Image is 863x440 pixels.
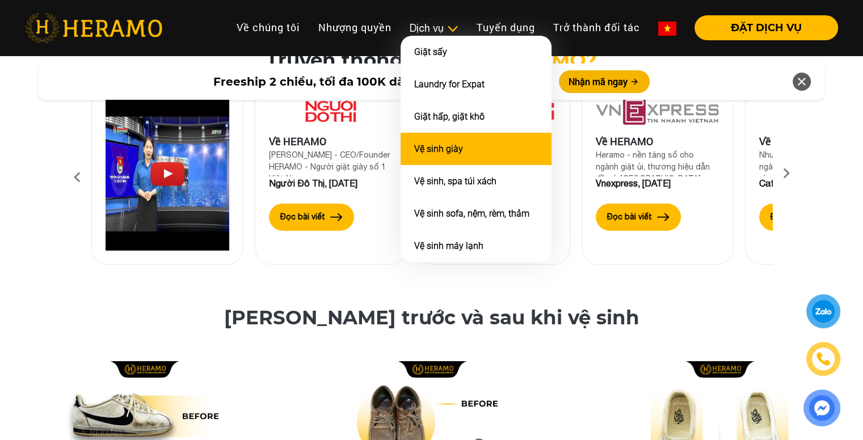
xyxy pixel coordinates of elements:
a: ĐẶT DỊCH VỤ [685,23,838,33]
a: Giặt hấp, giặt khô [414,111,485,122]
button: Nhận mã ngay [559,70,650,93]
a: Vệ sinh giày [414,143,463,154]
a: Vệ sinh máy lạnh [414,240,483,251]
div: Về HERAMO [269,134,393,149]
a: Laundry for Expat [414,79,485,90]
img: Play Video [150,162,184,186]
img: subToggleIcon [447,23,458,35]
span: Freeship 2 chiều, tối đa 100K dành cho khách hàng mới [213,73,545,90]
a: Tuyển dụng [468,15,544,40]
div: Heramo - nền tảng số cho ngành giặt ủi, thương hiệu dẫn đầu ở [GEOGRAPHIC_DATA] [596,149,719,176]
div: [PERSON_NAME] - CEO/Founder HERAMO - Người giặt giày số 1 Việt Nam [269,149,393,176]
img: heramo-logo.png [25,13,162,43]
a: phone-icon [808,344,839,374]
button: ĐẶT DỊCH VỤ [694,15,838,40]
img: Về HERAMO [596,98,719,125]
a: Vệ sinh, spa túi xách [414,176,496,187]
div: Vnexpress, [DATE] [596,176,719,190]
img: arrow [657,213,670,221]
img: phone-icon [816,352,830,366]
a: Vệ sinh sofa, nệm, rèm, thảm [414,208,529,219]
div: Về HERAMO [596,134,719,149]
div: Người Đô Thị, [DATE] [269,176,393,190]
label: Đọc bài viết [607,211,652,223]
img: Heramo introduction video [106,98,229,251]
label: Đọc bài viết [280,211,325,223]
img: Về HERAMO [269,98,393,125]
img: arrow [330,213,343,221]
a: Nhượng quyền [309,15,401,40]
img: vn-flag.png [658,22,676,36]
label: Đọc bài viết [771,211,815,223]
a: Giặt sấy [414,46,447,57]
a: Trở thành đối tác [544,15,649,40]
div: Dịch vụ [410,20,458,36]
a: Về chúng tôi [228,15,309,40]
